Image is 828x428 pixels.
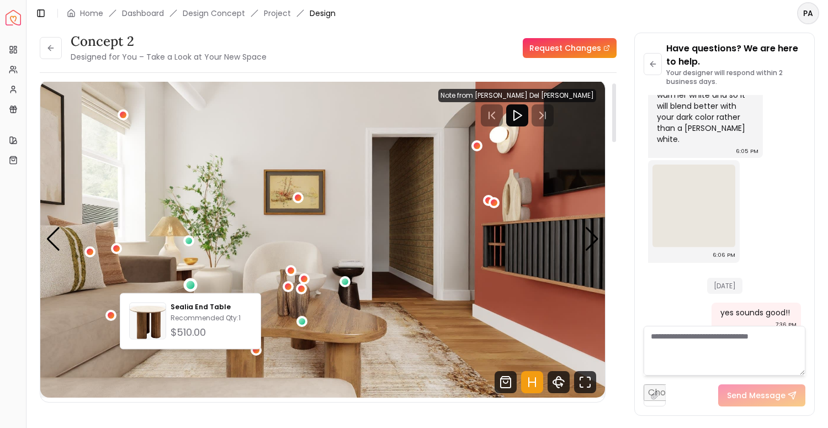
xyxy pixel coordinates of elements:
div: 7:36 PM [776,319,797,330]
svg: Play [511,109,524,122]
div: 1 / 5 [40,80,605,398]
a: Sealia End TableSealia End TableRecommended Qty:1$510.00 [129,303,252,340]
img: Spacejoy Logo [6,10,21,25]
div: 6:06 PM [713,250,735,261]
svg: 360 View [548,371,570,393]
li: Design Concept [183,8,245,19]
a: Home [80,8,103,19]
div: $510.00 [171,325,252,340]
div: Previous slide [46,227,61,251]
a: Spacejoy [6,10,21,25]
p: Recommended Qty: 1 [171,314,252,323]
div: Carousel [40,80,605,398]
p: Your designer will respond within 2 business days. [666,68,805,86]
span: Design [310,8,336,19]
a: Project [264,8,291,19]
a: Dashboard [122,8,164,19]
div: Note from [PERSON_NAME] Del [PERSON_NAME] [438,89,596,102]
p: Have questions? We are here to help. [666,42,805,68]
div: Next slide [585,227,599,251]
img: Design Render 1 [40,80,605,398]
button: PA [797,2,819,24]
p: Sealia End Table [171,303,252,311]
div: Okay, maybe like [PERSON_NAME] by [PERSON_NAME]? It's a warmer white and so it will blend better ... [657,56,752,145]
nav: breadcrumb [67,8,336,19]
div: 6:05 PM [736,146,758,157]
h3: concept 2 [71,33,267,50]
a: Request Changes [523,38,617,58]
svg: Hotspots Toggle [521,371,543,393]
small: Designed for You – Take a Look at Your New Space [71,51,267,62]
span: PA [798,3,818,23]
div: yes sounds good!! [720,307,790,318]
svg: Fullscreen [574,371,596,393]
svg: Shop Products from this design [495,371,517,393]
img: Chat Image [652,165,735,247]
span: [DATE] [707,278,742,294]
img: Sealia End Table [130,305,166,341]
